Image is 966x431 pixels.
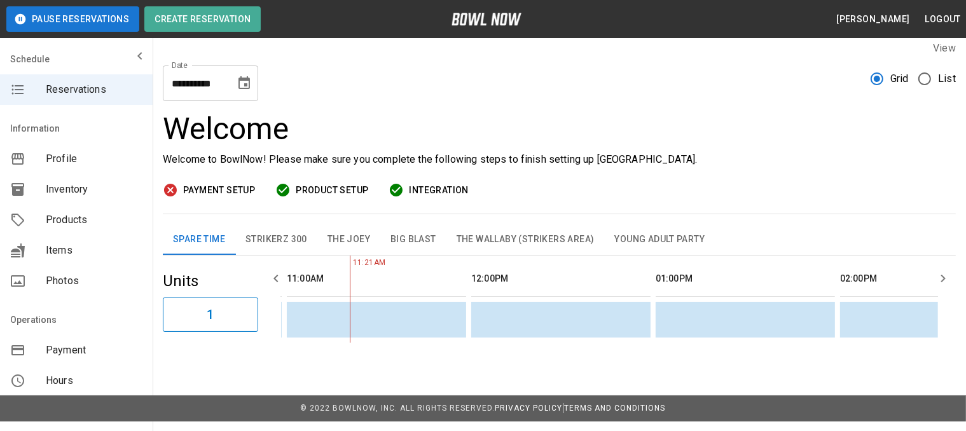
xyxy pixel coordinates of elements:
[300,404,495,413] span: © 2022 BowlNow, Inc. All Rights Reserved.
[933,42,956,54] label: View
[452,13,521,25] img: logo
[46,182,142,197] span: Inventory
[183,182,255,198] span: Payment Setup
[46,82,142,97] span: Reservations
[890,71,909,86] span: Grid
[920,8,966,31] button: Logout
[565,404,666,413] a: Terms and Conditions
[656,261,835,297] th: 01:00PM
[380,224,446,255] button: Big Blast
[46,273,142,289] span: Photos
[287,261,466,297] th: 11:00AM
[604,224,715,255] button: Young Adult Party
[495,404,562,413] a: Privacy Policy
[163,111,956,147] h3: Welcome
[163,224,956,255] div: inventory tabs
[46,243,142,258] span: Items
[144,6,261,32] button: Create Reservation
[163,224,235,255] button: Spare Time
[46,373,142,388] span: Hours
[409,182,468,198] span: Integration
[235,224,317,255] button: Strikerz 300
[317,224,380,255] button: The Joey
[46,151,142,167] span: Profile
[296,182,368,198] span: Product Setup
[46,343,142,358] span: Payment
[350,257,353,270] span: 11:21AM
[163,152,956,167] p: Welcome to BowlNow! Please make sure you complete the following steps to finish setting up [GEOGR...
[207,304,214,325] h6: 1
[831,8,914,31] button: [PERSON_NAME]
[163,271,258,291] h5: Units
[231,71,257,96] button: Choose date, selected date is Aug 15, 2025
[938,71,956,86] span: List
[471,261,651,297] th: 12:00PM
[6,6,139,32] button: Pause Reservations
[163,298,258,332] button: 1
[46,212,142,228] span: Products
[446,224,605,255] button: The Wallaby (Strikers Area)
